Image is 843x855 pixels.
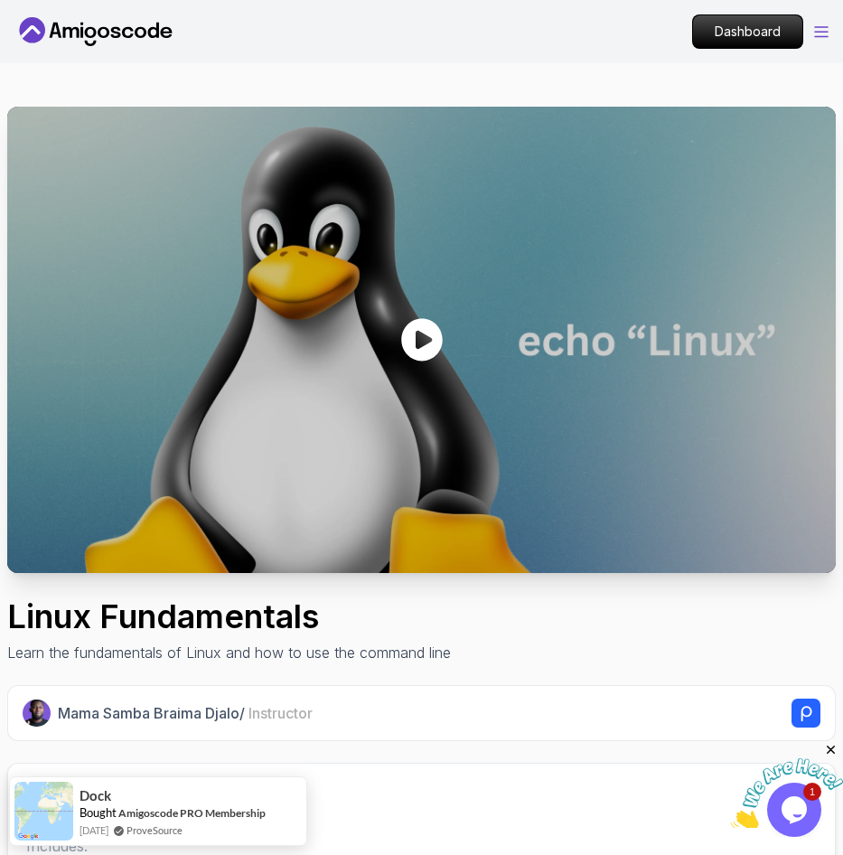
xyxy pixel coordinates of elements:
[80,788,111,803] span: Dock
[14,782,73,841] img: provesource social proof notification image
[7,642,836,663] p: Learn the fundamentals of Linux and how to use the command line
[126,822,183,838] a: ProveSource
[731,742,843,828] iframe: chat widget
[692,14,803,49] a: Dashboard
[248,704,313,722] span: Instructor
[80,805,117,820] span: Bought
[58,702,313,724] p: Mama Samba Braima Djalo /
[80,822,108,838] span: [DATE]
[693,15,802,48] p: Dashboard
[118,806,266,820] a: Amigoscode PRO Membership
[23,700,51,728] img: Nelson Djalo
[7,598,836,634] h1: Linux Fundamentals
[814,26,829,38] button: Open Menu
